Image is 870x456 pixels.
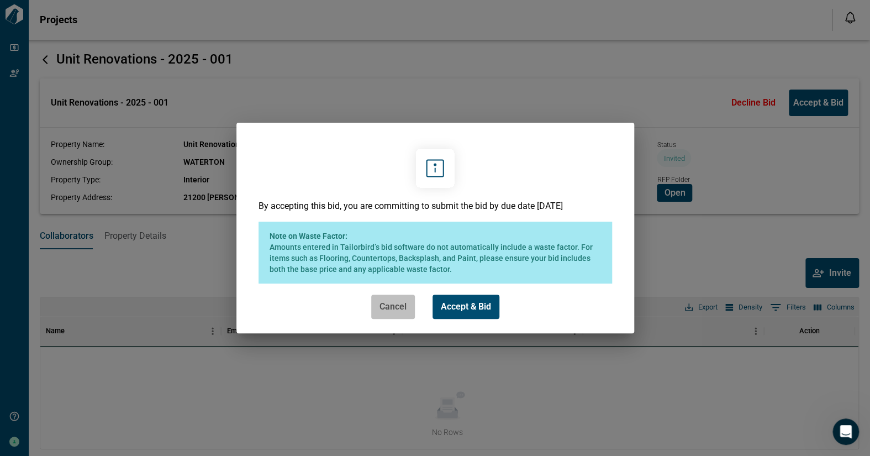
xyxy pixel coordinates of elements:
[371,295,415,319] button: Cancel
[441,301,491,312] span: Accept & Bid
[433,295,499,319] button: Accept & Bid
[379,301,407,312] span: Cancel
[259,200,612,213] p: By accepting this bid, you are committing to submit the bid by due date [DATE]
[832,418,859,445] iframe: Intercom live chat
[270,230,347,242] span: Note on Waste Factor:
[270,242,601,275] span: Amounts entered in Tailorbird’s bid software do not automatically include a waste factor. For ite...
